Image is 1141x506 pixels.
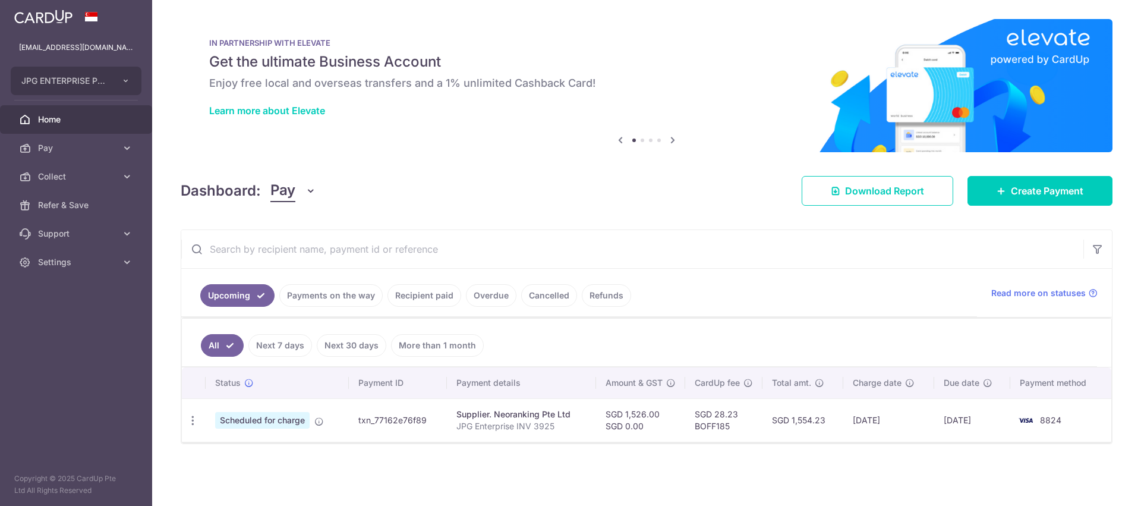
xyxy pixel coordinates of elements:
span: Collect [38,171,116,183]
span: Download Report [845,184,924,198]
a: More than 1 month [391,334,484,357]
span: Status [215,377,241,389]
span: JPG ENTERPRISE PTE. LTD. [21,75,109,87]
h6: Enjoy free local and overseas transfers and a 1% unlimited Cashback Card! [209,76,1084,90]
div: Supplier. Neoranking Pte Ltd [456,408,587,420]
p: IN PARTNERSHIP WITH ELEVATE [209,38,1084,48]
span: Read more on statuses [991,287,1086,299]
th: Payment ID [349,367,447,398]
a: Next 7 days [248,334,312,357]
span: Charge date [853,377,902,389]
span: CardUp fee [695,377,740,389]
button: JPG ENTERPRISE PTE. LTD. [11,67,141,95]
td: [DATE] [843,398,934,442]
a: Refunds [582,284,631,307]
p: [EMAIL_ADDRESS][DOMAIN_NAME] [19,42,133,54]
a: Create Payment [967,176,1112,206]
p: JPG Enterprise INV 3925 [456,420,587,432]
span: Due date [944,377,979,389]
a: Cancelled [521,284,577,307]
span: Home [38,114,116,125]
td: [DATE] [934,398,1010,442]
span: 8824 [1040,415,1061,425]
th: Payment details [447,367,596,398]
a: Next 30 days [317,334,386,357]
a: Read more on statuses [991,287,1098,299]
a: Recipient paid [387,284,461,307]
a: Overdue [466,284,516,307]
h4: Dashboard: [181,180,261,202]
span: Settings [38,256,116,268]
span: Support [38,228,116,240]
td: SGD 1,526.00 SGD 0.00 [596,398,685,442]
a: Upcoming [200,284,275,307]
a: Payments on the way [279,284,383,307]
a: Download Report [802,176,953,206]
td: txn_77162e76f89 [349,398,447,442]
span: Create Payment [1011,184,1083,198]
button: Pay [270,180,316,202]
span: Pay [270,180,295,202]
h5: Get the ultimate Business Account [209,52,1084,71]
a: Learn more about Elevate [209,105,325,117]
span: Pay [38,142,116,154]
input: Search by recipient name, payment id or reference [181,230,1083,268]
td: SGD 28.23 BOFF185 [685,398,762,442]
a: All [201,334,244,357]
span: Refer & Save [38,199,116,211]
span: Amount & GST [606,377,663,389]
td: SGD 1,554.23 [762,398,844,442]
span: Total amt. [772,377,811,389]
img: Renovation banner [181,19,1112,152]
span: Scheduled for charge [215,412,310,429]
img: CardUp [14,10,73,24]
img: Bank Card [1014,413,1038,428]
th: Payment method [1010,367,1111,398]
